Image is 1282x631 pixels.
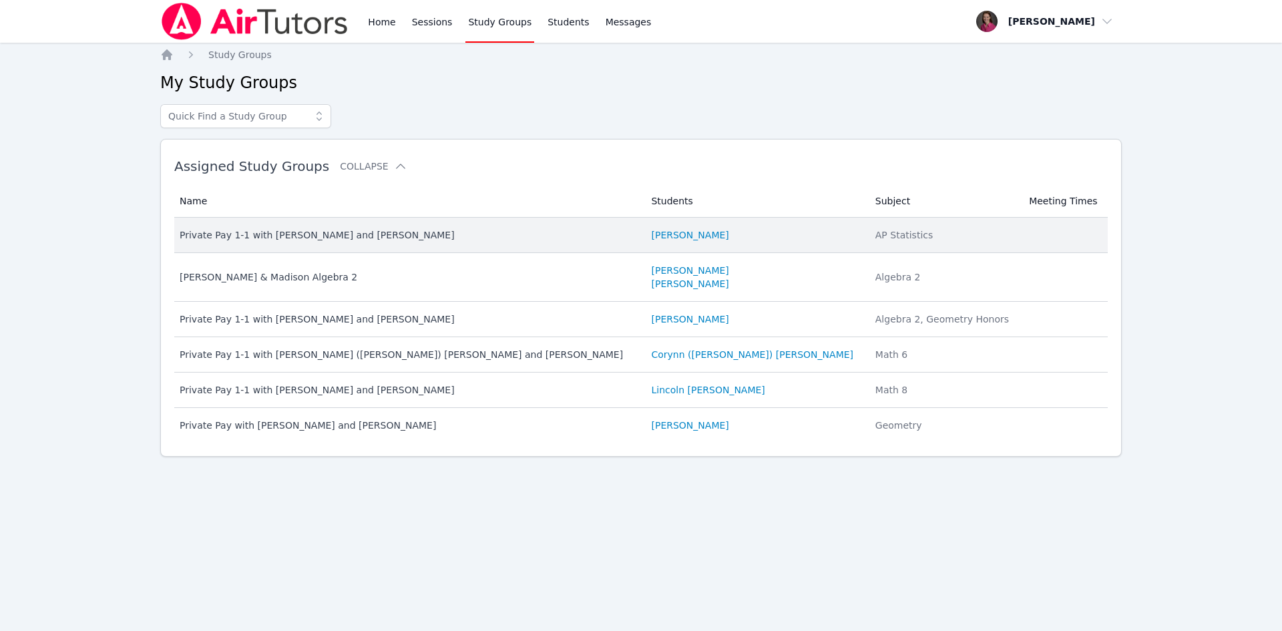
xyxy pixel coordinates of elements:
div: AP Statistics [875,228,1013,242]
th: Students [643,185,867,218]
nav: Breadcrumb [160,48,1122,61]
th: Subject [867,185,1021,218]
div: Private Pay with [PERSON_NAME] and [PERSON_NAME] [180,419,635,432]
span: Assigned Study Groups [174,158,329,174]
h2: My Study Groups [160,72,1122,93]
span: Study Groups [208,49,272,60]
span: Messages [606,15,652,29]
div: Geometry [875,419,1013,432]
button: Collapse [340,160,407,173]
div: Private Pay 1-1 with [PERSON_NAME] and [PERSON_NAME] [180,383,635,397]
div: Private Pay 1-1 with [PERSON_NAME] ([PERSON_NAME]) [PERSON_NAME] and [PERSON_NAME] [180,348,635,361]
tr: Private Pay 1-1 with [PERSON_NAME] and [PERSON_NAME][PERSON_NAME]Algebra 2, Geometry Honors [174,302,1108,337]
a: [PERSON_NAME] [651,228,728,242]
tr: Private Pay with [PERSON_NAME] and [PERSON_NAME][PERSON_NAME]Geometry [174,408,1108,443]
th: Name [174,185,643,218]
a: [PERSON_NAME] [651,419,728,432]
div: Math 6 [875,348,1013,361]
tr: Private Pay 1-1 with [PERSON_NAME] ([PERSON_NAME]) [PERSON_NAME] and [PERSON_NAME]Corynn ([PERSON... [174,337,1108,373]
div: Private Pay 1-1 with [PERSON_NAME] and [PERSON_NAME] [180,312,635,326]
a: Corynn ([PERSON_NAME]) [PERSON_NAME] [651,348,853,361]
a: [PERSON_NAME] [651,277,728,290]
div: Algebra 2, Geometry Honors [875,312,1013,326]
a: Lincoln [PERSON_NAME] [651,383,765,397]
div: Algebra 2 [875,270,1013,284]
a: [PERSON_NAME] [651,264,728,277]
tr: Private Pay 1-1 with [PERSON_NAME] and [PERSON_NAME][PERSON_NAME]AP Statistics [174,218,1108,253]
a: [PERSON_NAME] [651,312,728,326]
input: Quick Find a Study Group [160,104,331,128]
div: Math 8 [875,383,1013,397]
tr: Private Pay 1-1 with [PERSON_NAME] and [PERSON_NAME]Lincoln [PERSON_NAME]Math 8 [174,373,1108,408]
div: [PERSON_NAME] & Madison Algebra 2 [180,270,635,284]
tr: [PERSON_NAME] & Madison Algebra 2[PERSON_NAME][PERSON_NAME]Algebra 2 [174,253,1108,302]
img: Air Tutors [160,3,349,40]
a: Study Groups [208,48,272,61]
div: Private Pay 1-1 with [PERSON_NAME] and [PERSON_NAME] [180,228,635,242]
th: Meeting Times [1021,185,1108,218]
